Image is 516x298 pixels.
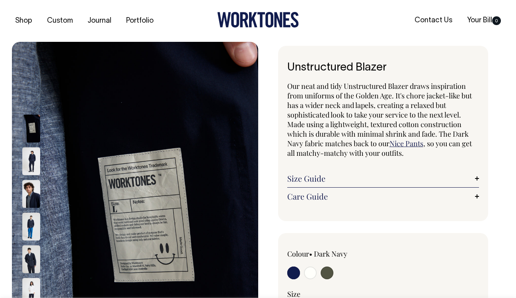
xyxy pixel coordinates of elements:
a: Contact Us [411,14,456,27]
h1: Unstructured Blazer [287,62,479,74]
a: Shop [12,14,35,27]
a: Your Bill0 [464,14,504,27]
img: dark-navy [22,147,40,175]
a: Size Guide [287,174,479,183]
button: Previous [25,94,37,112]
a: Portfolio [123,14,157,27]
a: Custom [44,14,76,27]
span: • [309,249,312,259]
span: Our neat and tidy Unstructured Blazer draws inspiration from uniforms of the Golden Age. It's cho... [287,81,472,148]
span: 0 [492,16,501,25]
label: Dark Navy [314,249,347,259]
img: dark-navy [22,245,40,273]
a: Journal [84,14,115,27]
a: Care Guide [287,192,479,201]
div: Colour [287,249,364,259]
img: dark-navy [22,180,40,208]
span: , so you can get all matchy-matchy with your outfits. [287,139,472,158]
a: Nice Pants [389,139,423,148]
img: dark-navy [22,115,40,143]
img: dark-navy [22,213,40,241]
